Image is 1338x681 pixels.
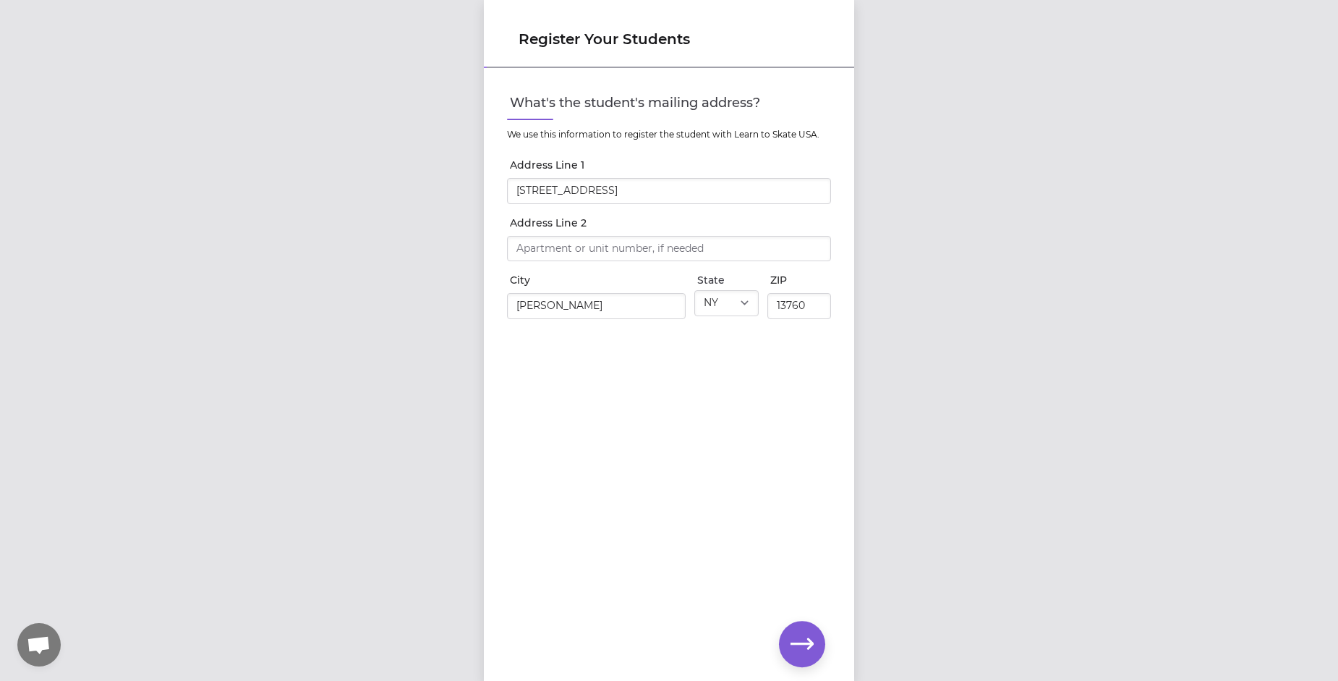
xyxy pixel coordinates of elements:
label: Address Line 2 [510,216,831,230]
div: Open chat [17,623,61,667]
h1: Register Your Students [519,29,819,49]
label: Address Line 1 [510,158,831,172]
label: City [510,273,686,287]
label: What's the student's mailing address? [510,93,831,113]
input: Start typing your address... [507,178,831,204]
input: Apartment or unit number, if needed [507,236,831,262]
label: State [697,273,758,287]
label: ZIP [770,273,831,287]
p: We use this information to register the student with Learn to Skate USA. [507,129,831,140]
